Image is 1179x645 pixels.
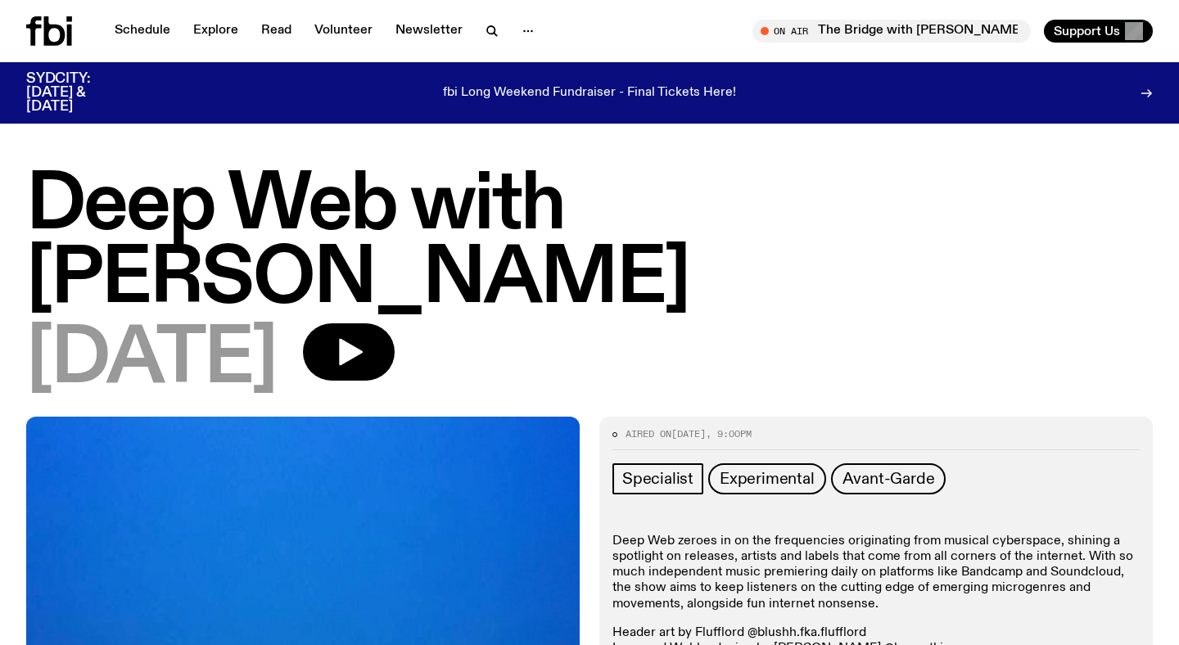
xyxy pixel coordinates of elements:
[752,20,1031,43] button: On AirThe Bridge with [PERSON_NAME]
[622,470,693,488] span: Specialist
[305,20,382,43] a: Volunteer
[612,534,1140,612] p: Deep Web zeroes in on the frequencies originating from musical cyberspace, shining a spotlight on...
[831,463,946,494] a: Avant-Garde
[708,463,826,494] a: Experimental
[1044,20,1153,43] button: Support Us
[671,427,706,440] span: [DATE]
[1054,24,1120,38] span: Support Us
[443,86,736,101] p: fbi Long Weekend Fundraiser - Final Tickets Here!
[105,20,180,43] a: Schedule
[720,470,815,488] span: Experimental
[386,20,472,43] a: Newsletter
[26,169,1153,317] h1: Deep Web with [PERSON_NAME]
[612,463,703,494] a: Specialist
[842,470,935,488] span: Avant-Garde
[26,323,277,397] span: [DATE]
[183,20,248,43] a: Explore
[706,427,752,440] span: , 9:00pm
[626,427,671,440] span: Aired on
[251,20,301,43] a: Read
[26,72,131,114] h3: SYDCITY: [DATE] & [DATE]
